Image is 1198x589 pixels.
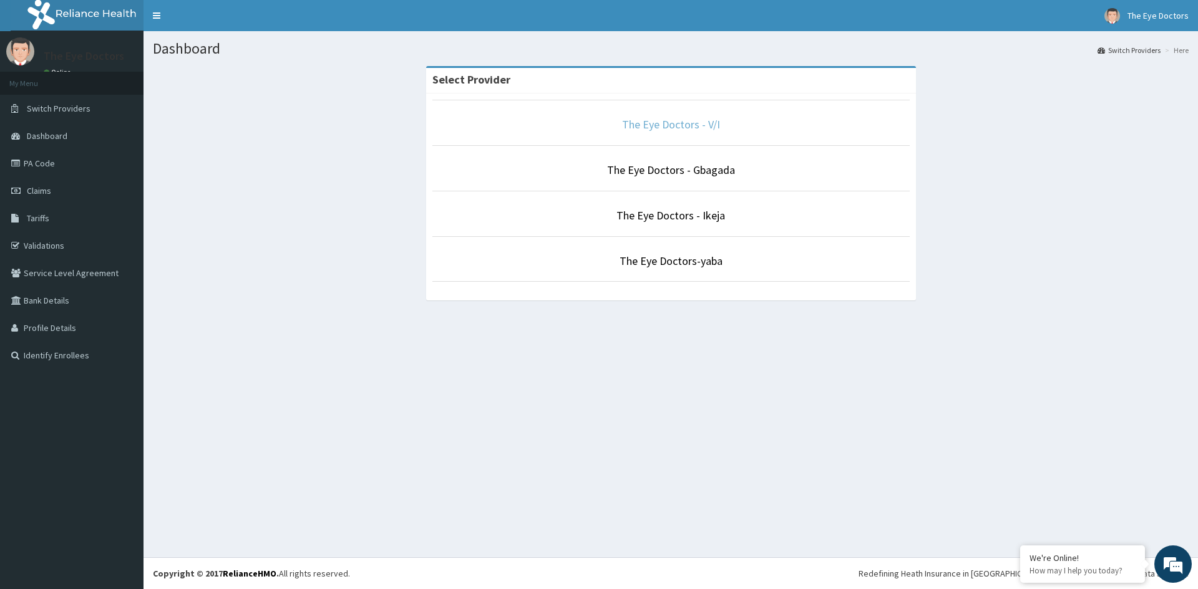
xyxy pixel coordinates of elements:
[6,37,34,65] img: User Image
[616,208,725,223] a: The Eye Doctors - Ikeja
[1104,8,1120,24] img: User Image
[27,213,49,224] span: Tariffs
[27,185,51,196] span: Claims
[153,41,1189,57] h1: Dashboard
[223,568,276,579] a: RelianceHMO
[1098,45,1161,55] a: Switch Providers
[1030,552,1136,563] div: We're Online!
[1030,565,1136,576] p: How may I help you today?
[620,254,723,268] a: The Eye Doctors-yaba
[432,72,510,87] strong: Select Provider
[27,130,67,141] span: Dashboard
[44,68,74,77] a: Online
[44,50,124,62] p: The Eye Doctors
[1162,45,1189,55] li: Here
[607,163,735,177] a: The Eye Doctors - Gbagada
[27,103,90,114] span: Switch Providers
[144,557,1198,589] footer: All rights reserved.
[622,117,720,132] a: The Eye Doctors - V/I
[153,568,279,579] strong: Copyright © 2017 .
[1127,10,1189,21] span: The Eye Doctors
[859,567,1189,580] div: Redefining Heath Insurance in [GEOGRAPHIC_DATA] using Telemedicine and Data Science!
